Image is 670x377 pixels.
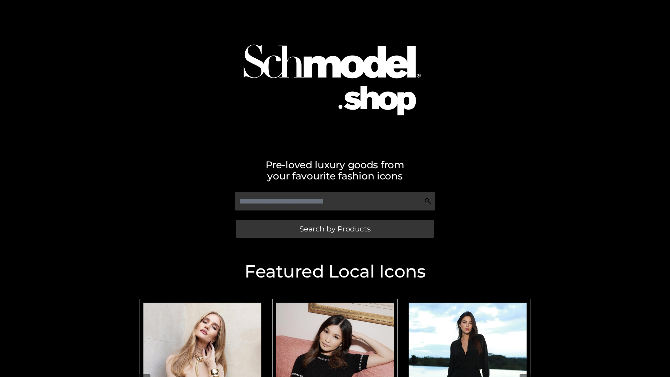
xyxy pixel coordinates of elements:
h2: Pre-loved luxury goods from your favourite fashion icons [136,159,534,182]
a: Search by Products [236,220,434,238]
h2: Featured Local Icons​ [136,263,534,280]
span: Search by Products [299,225,371,232]
img: Search Icon [424,198,431,205]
